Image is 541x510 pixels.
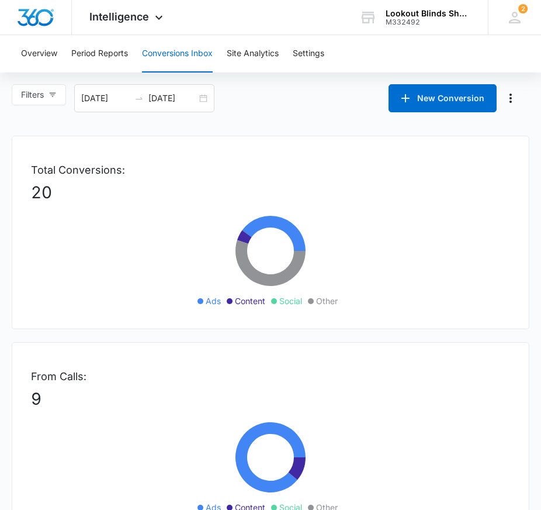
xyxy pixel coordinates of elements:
[279,295,302,307] span: Social
[518,4,528,13] span: 2
[71,35,128,73] button: Period Reports
[501,89,520,108] button: Manage Numbers
[31,162,510,178] p: Total Conversions:
[134,94,144,103] span: swap-right
[386,18,471,26] div: account id
[386,9,471,18] div: account name
[134,94,144,103] span: to
[389,84,497,112] button: New Conversion
[21,88,44,101] span: Filters
[518,4,528,13] div: notifications count
[12,84,66,105] button: Filters
[31,368,510,384] p: From Calls:
[316,295,338,307] span: Other
[148,92,197,105] input: End date
[227,35,279,73] button: Site Analytics
[81,92,130,105] input: Start date
[142,35,213,73] button: Conversions Inbox
[293,35,324,73] button: Settings
[31,180,510,205] p: 20
[21,35,57,73] button: Overview
[235,295,265,307] span: Content
[89,11,149,23] span: Intelligence
[31,387,510,411] p: 9
[206,295,221,307] span: Ads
